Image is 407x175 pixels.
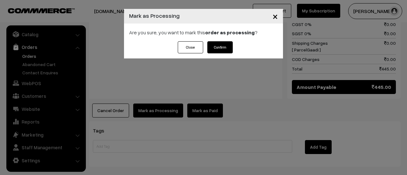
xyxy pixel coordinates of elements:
[207,41,233,53] button: Confirm
[267,6,283,26] button: Close
[129,11,180,20] h4: Mark as Processing
[178,41,203,53] button: Close
[272,10,278,22] span: ×
[205,29,255,36] strong: order as processing
[124,24,283,41] div: Are you sure, you want to mark this ?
